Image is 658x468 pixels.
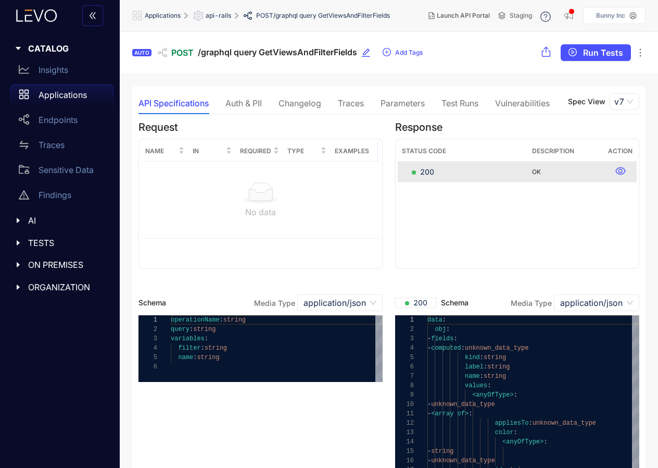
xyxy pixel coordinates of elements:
span: : [528,420,532,427]
button: plus-circleAdd Tags [382,44,423,61]
span: appliesTo [495,420,529,427]
div: 5 [395,353,414,362]
span: Name [145,145,176,157]
label: Media Type [511,299,552,307]
span: Run Tests [583,48,623,57]
textarea: Editor content;Press Alt+F1 for Accessibility Options. [427,315,428,325]
div: Test Runs [441,98,478,108]
a: Sensitive Data [10,159,113,184]
span: string [197,354,219,361]
span: <anyOfType> [472,391,513,399]
span: Required [240,145,271,157]
span: caret-right [15,239,22,247]
span: unknown_data_type [431,401,495,408]
div: Parameters [381,98,425,108]
a: Insights [10,59,113,84]
button: Launch API Portal [420,7,498,24]
span: : [487,382,491,389]
div: 11 [395,409,414,418]
span: name [465,373,480,380]
th: Type [283,141,331,162]
span: CATALOG [28,44,105,53]
span: /graphql query GetViewsAndFilterFields [198,47,357,57]
span: : [201,344,205,352]
th: Description [528,141,604,162]
span: swap [19,140,29,150]
th: Name [141,141,188,162]
span: Launch API Portal [437,12,490,19]
span: 200 [412,167,434,177]
h4: Response [395,121,639,133]
div: 5 [138,353,157,362]
span: Type [287,145,319,157]
span: : [442,316,446,324]
div: 6 [138,362,157,372]
a: Applications [10,84,113,109]
th: Examples [331,141,378,162]
div: Traces [338,98,364,108]
a: Traces [10,134,113,159]
a: Endpoints [10,109,113,134]
span: /graphql query GetViewsAndFilterFields [273,12,390,19]
span: filter [178,344,200,352]
span: warning [19,190,29,200]
div: 3 [138,334,157,343]
span: Applications [145,12,181,19]
div: 3 [395,334,414,343]
div: 1 [395,315,414,325]
div: Auth & PII [225,98,262,108]
span: Add Tags [395,49,423,56]
span: name [178,354,193,361]
span: computed [431,344,461,352]
td: OK [528,162,604,182]
span: : [543,438,547,446]
div: 8 [395,381,414,390]
th: Required [236,141,283,162]
h4: Request [138,121,383,133]
span: : [189,326,193,333]
span: - [427,335,431,342]
p: Traces [39,140,65,150]
th: Action [604,141,637,162]
span: double-left [88,11,97,21]
span: variables [171,335,205,342]
span: In [193,145,224,157]
span: <array of> [431,410,469,417]
p: Bunny Inc [596,12,625,19]
span: setting [193,10,206,21]
span: unknown_data_type [431,457,495,464]
span: edit [361,48,371,57]
span: query [171,326,189,333]
span: string [223,316,246,324]
div: No data [145,207,376,217]
a: Findings [10,184,113,210]
span: : [514,391,517,399]
span: : [461,344,465,352]
span: TESTS [28,238,105,248]
div: 13 [395,428,414,437]
span: string [205,344,227,352]
span: - [427,448,431,455]
span: <anyOfType> [502,438,543,446]
span: color [495,429,514,436]
div: 1 [138,315,157,325]
button: play-circleRun Tests [561,44,631,61]
button: edit [361,44,378,61]
button: double-left [82,5,103,26]
span: : [220,316,223,324]
span: POST [171,48,194,57]
span: caret-right [15,261,22,268]
span: kind [465,354,480,361]
span: values [465,382,487,389]
span: label [465,363,484,371]
div: 14 [395,437,414,447]
div: 7 [395,372,414,381]
span: : [205,335,208,342]
span: ON PREMISES [28,260,105,269]
span: - [427,344,431,352]
span: v7 [614,94,635,109]
div: AI [6,210,113,231]
div: API Specifications [138,98,209,108]
span: application/json [560,295,633,311]
span: caret-right [15,217,22,224]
